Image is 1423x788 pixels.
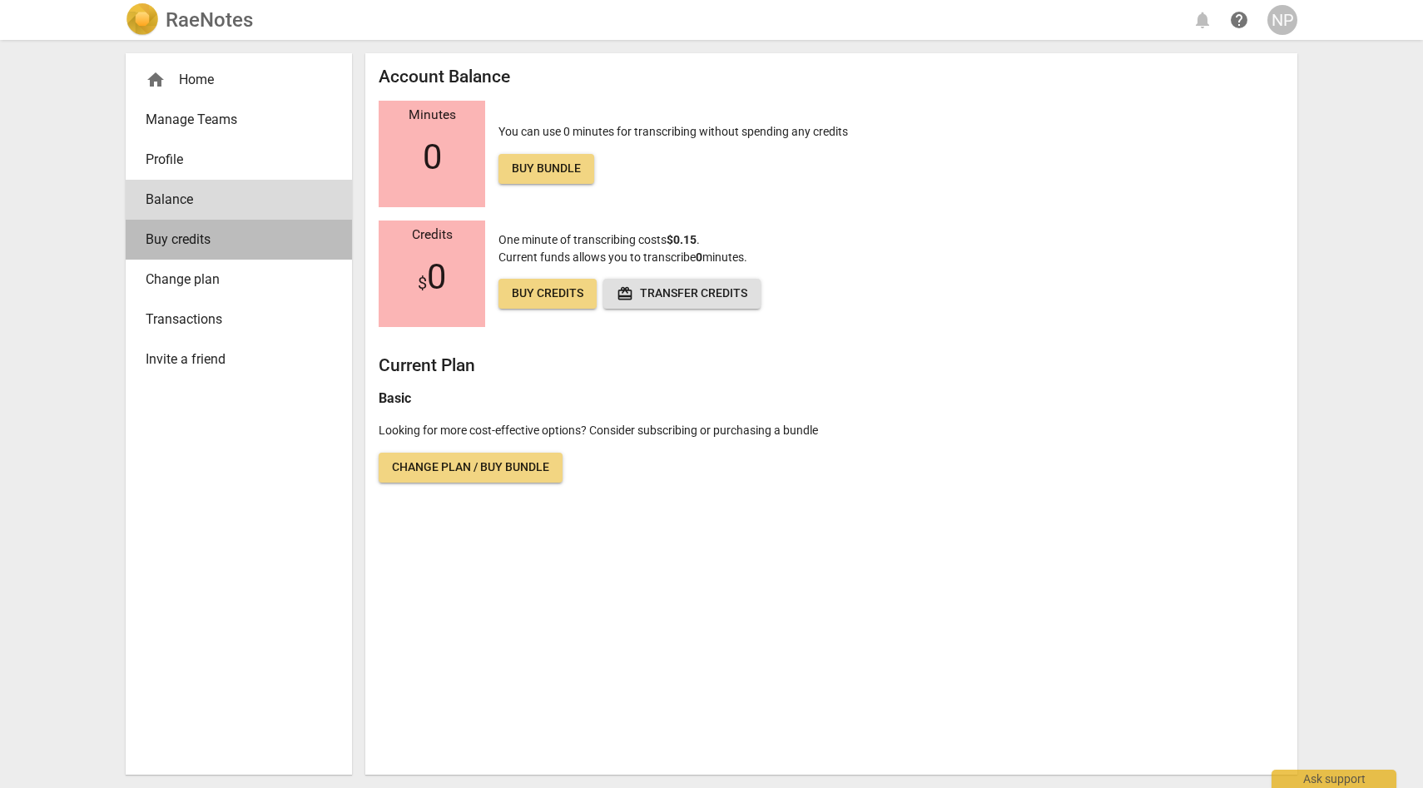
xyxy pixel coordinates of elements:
h2: Account Balance [379,67,1284,87]
span: Buy credits [146,230,319,250]
span: 0 [423,137,442,177]
button: Transfer credits [603,279,761,309]
span: Change plan [146,270,319,290]
span: Invite a friend [146,349,319,369]
div: Ask support [1272,770,1396,788]
div: Credits [379,228,485,243]
a: Buy credits [498,279,597,309]
a: Profile [126,140,352,180]
span: home [146,70,166,90]
a: Buy credits [126,220,352,260]
a: Help [1224,5,1254,35]
span: Transactions [146,310,319,330]
img: Logo [126,3,159,37]
span: help [1229,10,1249,30]
a: Balance [126,180,352,220]
a: Manage Teams [126,100,352,140]
span: redeem [617,285,633,302]
a: Change plan [126,260,352,300]
a: LogoRaeNotes [126,3,253,37]
b: $0.15 [667,233,697,246]
a: Transactions [126,300,352,339]
span: 0 [418,257,446,297]
span: Balance [146,190,319,210]
div: Home [146,70,319,90]
a: Invite a friend [126,339,352,379]
span: Change plan / Buy bundle [392,459,549,476]
span: Current funds allows you to transcribe minutes. [498,250,747,264]
span: Transfer credits [617,285,747,302]
span: Manage Teams [146,110,319,130]
h2: Current Plan [379,355,1284,376]
span: Buy bundle [512,161,581,177]
span: One minute of transcribing costs . [498,233,700,246]
span: $ [418,273,427,293]
button: NP [1267,5,1297,35]
p: Looking for more cost-effective options? Consider subscribing or purchasing a bundle [379,422,1284,439]
p: You can use 0 minutes for transcribing without spending any credits [498,123,848,184]
div: Home [126,60,352,100]
b: Basic [379,390,411,406]
b: 0 [696,250,702,264]
a: Buy bundle [498,154,594,184]
div: Minutes [379,108,485,123]
span: Profile [146,150,319,170]
h2: RaeNotes [166,8,253,32]
a: Change plan / Buy bundle [379,453,563,483]
span: Buy credits [512,285,583,302]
